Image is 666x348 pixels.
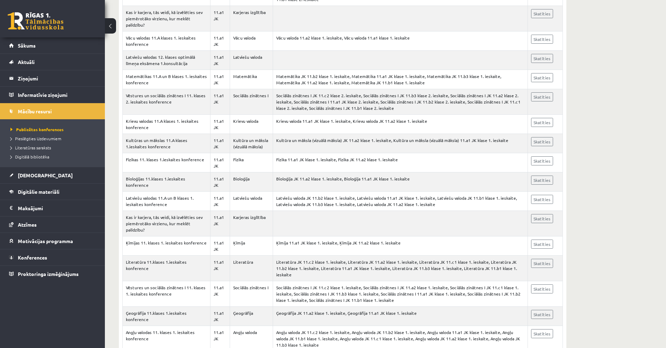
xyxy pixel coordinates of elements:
td: Ķīmijas 11. klases 1. ieskaites konference [123,236,210,256]
span: Publicētas konferences [10,127,64,132]
a: Skatīties [531,195,553,204]
td: Krievu valodas 11.A klases 1. ieskaites konference [123,115,210,134]
span: Proktoringa izmēģinājums [18,271,79,277]
a: Pieslēgties Uzdevumiem [10,135,98,142]
td: Latviešu valodas 11.A un B klases 1. ieskaites konference [123,192,210,211]
td: Latviešu valoda JK 11.b2 klase 1. ieskaite, Latviešu valoda 11.a1 JK klase 1. ieskaite, Latviešu ... [273,192,528,211]
a: Skatīties [531,329,553,338]
a: Skatīties [531,118,553,127]
a: Ziņojumi [9,70,96,86]
span: Digitālie materiāli [18,189,59,195]
a: Skatīties [531,259,553,268]
a: Mācību resursi [9,103,96,119]
a: Skatīties [531,9,553,18]
td: 11.a1 JK [210,31,230,51]
span: Pieslēgties Uzdevumiem [10,136,61,141]
a: [DEMOGRAPHIC_DATA] [9,167,96,183]
td: Vācu valoda [230,31,273,51]
td: Karjeras izglītība [230,211,273,236]
td: Kas ir karjera, tās veidi, kā izvēlēties sev piemērotāko virzienu, kur meklēt palīdzību? [123,6,210,31]
td: Matemātika JK 11.b2 klase 1. ieskaite, Matemātika 11.a1 JK klase 1. ieskaite, Matemātika JK 11.b3... [273,70,528,89]
span: Literatūras saraksts [10,145,51,150]
td: Krievu valoda 11.a1 JK klase 1. ieskaite, Krievu valoda JK 11.a2 klase 1. ieskaite [273,115,528,134]
span: Digitālā bibliotēka [10,154,49,159]
a: Proktoringa izmēģinājums [9,266,96,282]
legend: Maksājumi [18,200,96,216]
span: Motivācijas programma [18,238,73,244]
td: Latviešu valodas 12. klases optimālā līmeņa eksāmena 1.konsultācija [123,51,210,70]
td: 11.a1 JK [210,134,230,153]
a: Skatīties [531,176,553,185]
td: Sociālās zinātnes I [230,281,273,307]
td: 11.a1 JK [210,115,230,134]
td: Kultūra un māksla (vizuālā māksla) [230,134,273,153]
a: Skatīties [531,156,553,165]
span: Mācību resursi [18,108,52,114]
a: Digitālā bibliotēka [10,154,98,160]
a: Skatīties [531,54,553,63]
td: Kas ir karjera, tās veidi, kā izvēlēties sev piemērotāko virzienu, kur meklēt palīdzību? [123,211,210,236]
a: Skatīties [531,35,553,44]
span: Atzīmes [18,221,37,228]
td: Latviešu valoda [230,192,273,211]
span: Aktuāli [18,59,35,65]
td: Literatūra JK 11.c2 klase 1. ieskaite, Literatūra JK 11.a2 klase 1. ieskaite, Literatūra JK 11.c1... [273,256,528,281]
legend: Informatīvie ziņojumi [18,87,96,103]
td: 11.a1 JK [210,281,230,307]
td: Karjeras izglītība [230,6,273,31]
td: Fizikas 11. klases 1.ieskaites konference [123,153,210,172]
td: Ģeogrāfija [230,307,273,326]
span: Konferences [18,254,47,261]
a: Motivācijas programma [9,233,96,249]
a: Sākums [9,37,96,54]
td: Krievu valoda [230,115,273,134]
a: Aktuāli [9,54,96,70]
a: Maksājumi [9,200,96,216]
td: Vēstures un sociālās zinātnes I 11. klases 1. ieskaites konference [123,281,210,307]
td: Fizika 11.a1 JK klase 1. ieskaite, Fizika JK 11.a2 klase 1. ieskaite [273,153,528,172]
td: 11.a1 JK [210,256,230,281]
td: Latviešu valoda [230,51,273,70]
td: 11.a1 JK [210,6,230,31]
a: Publicētas konferences [10,126,98,133]
td: Sociālās zinātnes I JK 11.c2 klase 2. ieskaite, Sociālās zinātnes I JK 11.b3 klase 2. ieskaite, S... [273,89,528,115]
td: 11.a1 JK [210,70,230,89]
td: Literatūra [230,256,273,281]
a: Atzīmes [9,216,96,233]
a: Skatīties [531,284,553,293]
td: Bioloģija [230,172,273,192]
legend: Ziņojumi [18,70,96,86]
a: Skatīties [531,137,553,146]
td: Kultūras un mākslas 11.A klases 1.ieskaites konference [123,134,210,153]
a: Skatīties [531,92,553,101]
a: Konferences [9,249,96,265]
td: 11.a1 JK [210,307,230,326]
span: [DEMOGRAPHIC_DATA] [18,172,73,178]
td: Vēstures un sociālās zinātnes I 11. klases 2. ieskaites konference [123,89,210,115]
td: 11.a1 JK [210,153,230,172]
td: Fizika [230,153,273,172]
td: Kultūra un māksla (vizuālā māksla) JK 11.a2 klase 1. ieskaite, Kultūra un māksla (vizuālā māksla)... [273,134,528,153]
td: Sociālās zinātnes I [230,89,273,115]
td: Bioloģija JK 11.a2 klase 1. ieskaite, Bioloģija 11.a1 JK klase 1. ieskaite [273,172,528,192]
span: Sākums [18,42,36,49]
a: Skatīties [531,310,553,319]
td: Matemātika [230,70,273,89]
td: Literatūra 11.klases 1.ieskaites konference [123,256,210,281]
td: 11.a1 JK [210,236,230,256]
td: Ķīmija [230,236,273,256]
td: 11.a1 JK [210,51,230,70]
a: Skatīties [531,214,553,223]
a: Informatīvie ziņojumi [9,87,96,103]
a: Skatīties [531,240,553,249]
a: Literatūras saraksts [10,144,98,151]
td: 11.a1 JK [210,211,230,236]
td: Ķīmija 11.a1 JK klase 1. ieskaite, Ķīmija JK 11.a2 klase 1. ieskaite [273,236,528,256]
td: 11.a1 JK [210,172,230,192]
td: 11.a1 JK [210,89,230,115]
td: Sociālās zinātnes I JK 11.c2 klase 1. ieskaite, Sociālās zinātnes I JK 11.a2 klase 1. ieskaite, S... [273,281,528,307]
td: 11.a1 JK [210,192,230,211]
td: Ģeogrāfija 11.klases 1.ieskaites konference [123,307,210,326]
td: Vācu valoda 11.a2 klase 1. ieskaite, Vācu valoda 11.a1 klase 1. ieskaite [273,31,528,51]
td: Bioloģijas 11.klases 1.ieskaites konference [123,172,210,192]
